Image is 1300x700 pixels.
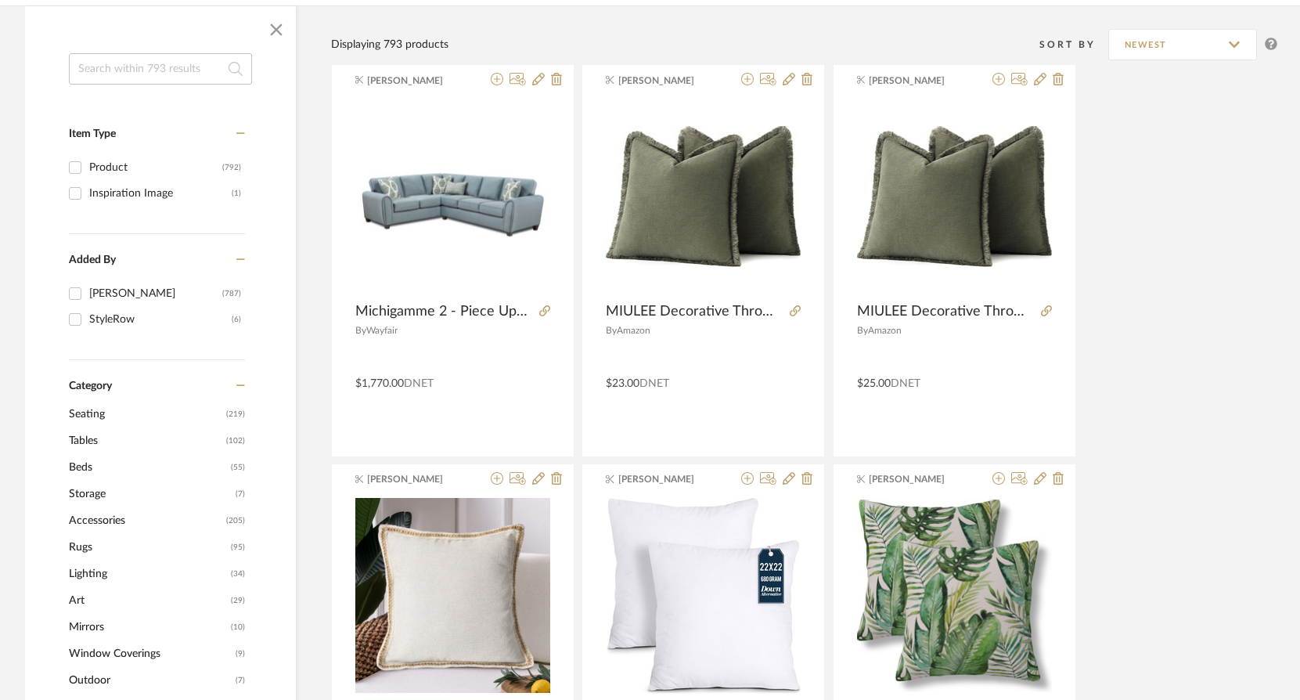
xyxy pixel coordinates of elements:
[89,281,222,306] div: [PERSON_NAME]
[69,254,116,265] span: Added By
[69,534,227,561] span: Rugs
[232,307,241,332] div: (6)
[232,181,241,206] div: (1)
[69,401,222,428] span: Seating
[231,455,245,480] span: (55)
[69,53,252,85] input: Search within 793 results
[869,472,967,486] span: [PERSON_NAME]
[404,378,434,389] span: DNET
[606,498,801,694] div: 0
[222,155,241,180] div: (792)
[231,561,245,586] span: (34)
[606,378,639,389] span: $23.00
[69,614,227,640] span: Mirrors
[367,472,466,486] span: [PERSON_NAME]
[69,428,222,454] span: Tables
[226,428,245,453] span: (102)
[69,587,227,614] span: Art
[1039,37,1108,52] div: Sort By
[261,14,292,45] button: Close
[355,378,404,389] span: $1,770.00
[222,281,241,306] div: (787)
[69,380,112,393] span: Category
[607,498,801,694] img: Utopia Bedding Throw Pillows Insert (Pack of 2, White) - 22 x 22 Inches Bed and Couch Pillows - I...
[606,326,617,335] span: By
[231,588,245,613] span: (29)
[69,561,227,587] span: Lighting
[69,640,232,667] span: Window Coverings
[367,74,466,88] span: [PERSON_NAME]
[355,326,366,335] span: By
[857,326,868,335] span: By
[89,181,232,206] div: Inspiration Image
[355,99,550,294] div: 0
[606,303,783,320] span: MIULEE Decorative Throw Pillow Covers Neutral Linen Fringe Throw Pillows Set of 2 [PERSON_NAME] B...
[236,641,245,666] span: (9)
[69,667,232,694] span: Outdoor
[69,454,227,481] span: Beds
[618,472,717,486] span: [PERSON_NAME]
[231,535,245,560] span: (95)
[355,99,550,294] img: Michigamme 2 - Piece Upholstered Sectional
[226,402,245,427] span: (219)
[617,326,650,335] span: Amazon
[355,498,550,693] img: Color Pillow Cover (Set of 2)
[331,36,448,53] div: Displaying 793 products
[891,378,920,389] span: DNET
[231,615,245,640] span: (10)
[236,668,245,693] span: (7)
[857,126,1052,266] img: MIULEE Decorative Throw Pillow Covers Neutral Linen Fringe Throw Pillows Euro Shams Set of 2 Oliv...
[618,74,717,88] span: [PERSON_NAME]
[69,481,232,507] span: Storage
[366,326,398,335] span: Wayfair
[69,128,116,139] span: Item Type
[69,507,222,534] span: Accessories
[639,378,669,389] span: DNET
[857,500,1052,692] img: Tropical Leaves Throw Pillow Covers 20x20 Set of 2 Green Leaves Decorative Pillow Covers Plants O...
[89,155,222,180] div: Product
[857,378,891,389] span: $25.00
[606,126,801,266] img: MIULEE Decorative Throw Pillow Covers Neutral Linen Fringe Throw Pillows Set of 2 Olive Green Boh...
[226,508,245,533] span: (205)
[868,326,902,335] span: Amazon
[236,482,245,507] span: (7)
[869,74,967,88] span: [PERSON_NAME]
[89,307,232,332] div: StyleRow
[857,303,1035,320] span: MIULEE Decorative Throw Pillow Covers Neutral Linen Fringe Throw Pillows Euro Shams Set of 2 [PER...
[355,303,533,320] span: Michigamme 2 - Piece Upholstered Sectional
